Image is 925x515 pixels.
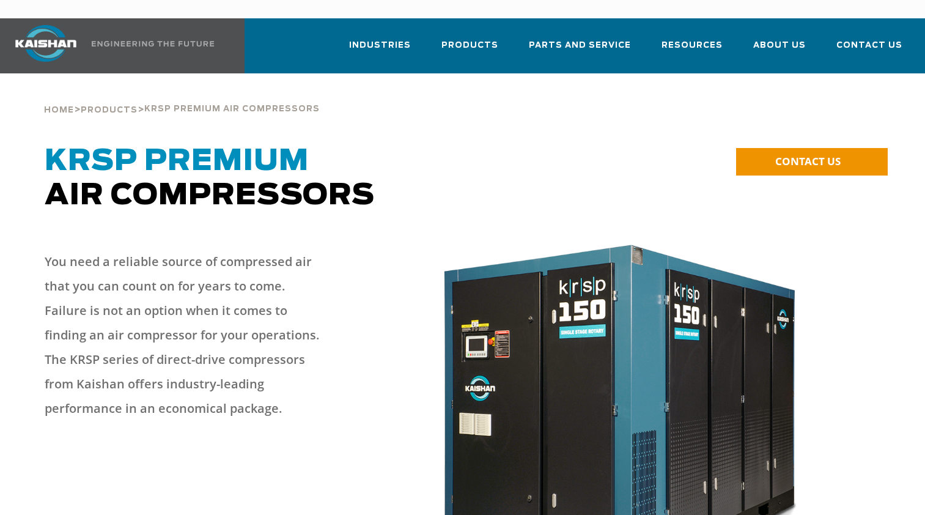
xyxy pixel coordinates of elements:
[144,105,320,113] span: krsp premium air compressors
[44,104,74,115] a: Home
[662,29,723,71] a: Resources
[45,147,375,210] span: Air Compressors
[753,39,806,53] span: About Us
[529,29,631,71] a: Parts and Service
[736,148,888,176] a: CONTACT US
[45,250,329,421] p: You need a reliable source of compressed air that you can count on for years to come. Failure is ...
[44,106,74,114] span: Home
[349,39,411,53] span: Industries
[45,147,309,176] span: KRSP Premium
[92,41,214,46] img: Engineering the future
[775,154,841,168] span: CONTACT US
[349,29,411,71] a: Industries
[44,73,320,120] div: > >
[441,29,498,71] a: Products
[662,39,723,53] span: Resources
[81,104,138,115] a: Products
[441,39,498,53] span: Products
[529,39,631,53] span: Parts and Service
[836,29,902,71] a: Contact Us
[81,106,138,114] span: Products
[753,29,806,71] a: About Us
[836,39,902,53] span: Contact Us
